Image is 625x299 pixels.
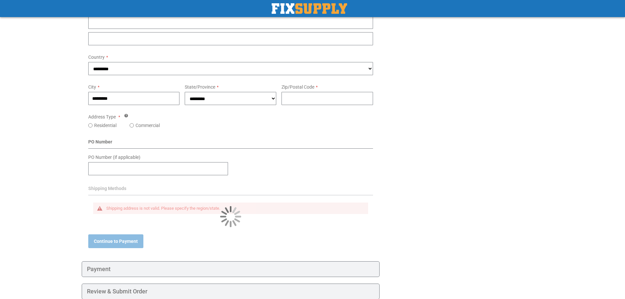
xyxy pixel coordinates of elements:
[272,3,347,14] img: Fix Industrial Supply
[135,122,160,129] label: Commercial
[88,155,140,160] span: PO Number (if applicable)
[281,84,314,90] span: Zip/Postal Code
[94,122,116,129] label: Residential
[88,139,373,149] div: PO Number
[272,3,347,14] a: store logo
[82,261,380,277] div: Payment
[220,206,241,227] img: Loading...
[88,114,116,119] span: Address Type
[88,54,105,60] span: Country
[185,84,215,90] span: State/Province
[88,84,96,90] span: City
